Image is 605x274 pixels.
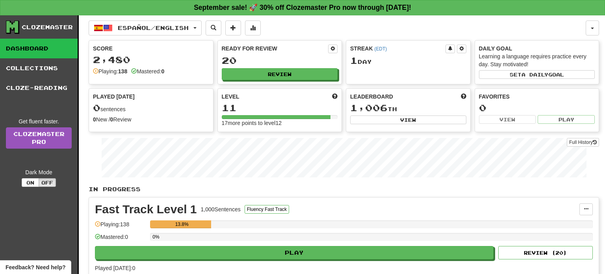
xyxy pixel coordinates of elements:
div: 11 [222,103,338,113]
span: 1,006 [350,102,388,113]
strong: 0 [110,116,113,123]
button: Fluency Fast Track [245,205,289,214]
div: 2,480 [93,55,209,65]
button: Play [538,115,595,124]
div: 1,000 Sentences [201,205,241,213]
span: Score more points to level up [332,93,338,101]
strong: 0 [161,68,164,75]
div: 0 [479,103,595,113]
span: 0 [93,102,100,113]
div: Day [350,56,466,66]
div: Get fluent faster. [6,117,72,125]
span: Played [DATE] [93,93,135,101]
div: Mastered: [131,67,164,75]
span: a daily [521,72,548,77]
span: Open feedback widget [6,263,65,271]
button: Full History [567,138,599,147]
div: Daily Goal [479,45,595,52]
button: View [350,116,466,124]
button: Español/English [89,21,202,35]
button: Play [95,246,494,259]
div: 17 more points to level 12 [222,119,338,127]
div: Dark Mode [6,168,72,176]
div: Clozemaster [22,23,73,31]
button: Seta dailygoal [479,70,595,79]
div: Ready for Review [222,45,328,52]
p: In Progress [89,185,599,193]
a: ClozemasterPro [6,127,72,149]
strong: 138 [118,68,127,75]
button: On [22,178,39,187]
strong: September sale! 🚀 30% off Clozemaster Pro now through [DATE]! [194,4,411,11]
button: Review (20) [498,246,593,259]
div: Score [93,45,209,52]
div: th [350,103,466,113]
div: Playing: 138 [95,220,146,233]
span: Español / English [118,24,189,31]
button: Add sentence to collection [225,21,241,35]
div: 13.8% [152,220,211,228]
span: Leaderboard [350,93,393,101]
div: Playing: [93,67,127,75]
button: More stats [245,21,261,35]
button: Off [39,178,56,187]
div: Favorites [479,93,595,101]
div: sentences [93,103,209,113]
div: Learning a language requires practice every day. Stay motivated! [479,52,595,68]
div: New / Review [93,116,209,123]
button: Search sentences [206,21,221,35]
div: 20 [222,56,338,65]
div: Fast Track Level 1 [95,203,197,215]
div: Mastered: 0 [95,233,146,246]
span: Played [DATE]: 0 [95,265,135,271]
strong: 0 [93,116,96,123]
span: 1 [350,55,358,66]
button: Review [222,68,338,80]
span: This week in points, UTC [461,93,466,101]
button: View [479,115,536,124]
a: (EDT) [374,46,387,52]
span: Level [222,93,239,101]
div: Streak [350,45,445,52]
